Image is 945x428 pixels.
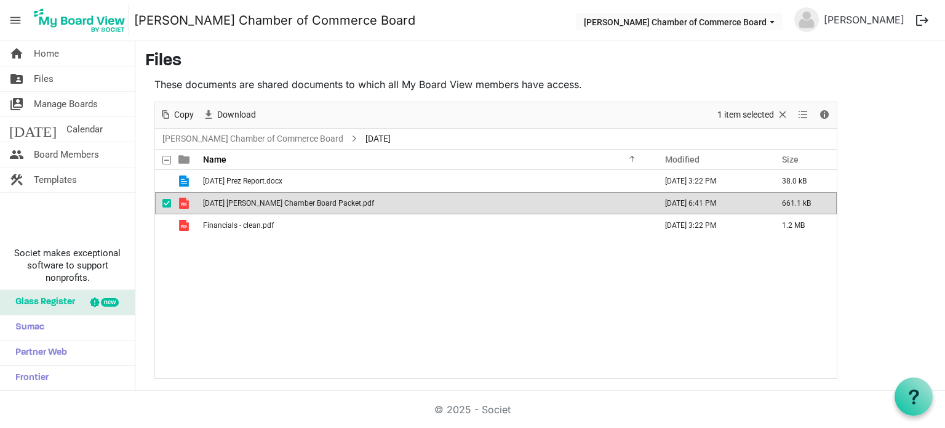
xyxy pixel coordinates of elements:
td: 38.0 kB is template cell column header Size [769,170,837,192]
span: Templates [34,168,77,192]
span: home [9,41,24,66]
td: is template cell column header type [171,192,199,214]
span: Copy [173,107,195,123]
span: Calendar [66,117,103,142]
td: August 25, 2025 3:22 PM column header Modified [652,170,769,192]
p: These documents are shared documents to which all My Board View members have access. [154,77,837,92]
td: is template cell column header type [171,170,199,192]
button: Sherman Chamber of Commerce Board dropdownbutton [576,13,783,30]
span: Frontier [9,366,49,390]
button: Download [201,107,258,123]
button: Selection [716,107,791,123]
span: [DATE] [363,131,393,147]
a: My Board View Logo [30,5,134,36]
span: Glass Register [9,290,75,315]
a: [PERSON_NAME] Chamber of Commerce Board [134,8,415,33]
span: Societ makes exceptional software to support nonprofits. [6,247,129,284]
span: switch_account [9,92,24,116]
td: Financials - clean.pdf is template cell column header Name [199,214,652,236]
td: checkbox [155,192,171,214]
span: [DATE] [9,117,57,142]
span: Manage Boards [34,92,98,116]
span: Home [34,41,59,66]
span: Files [34,67,54,91]
td: August 25, 2025 3:22 PM column header Modified [652,214,769,236]
h3: Files [145,51,935,72]
div: Download [198,102,260,128]
td: 661.1 kB is template cell column header Size [769,192,837,214]
div: new [101,298,119,307]
td: checkbox [155,214,171,236]
div: Copy [155,102,198,128]
span: folder_shared [9,67,24,91]
div: Clear selection [713,102,793,128]
a: [PERSON_NAME] [819,7,909,32]
div: View [793,102,814,128]
span: construction [9,168,24,192]
button: logout [909,7,935,33]
span: Download [216,107,257,123]
td: August 25th 2025 Sherman Chamber Board Packet.pdf is template cell column header Name [199,192,652,214]
img: no-profile-picture.svg [794,7,819,32]
img: My Board View Logo [30,5,129,36]
td: checkbox [155,170,171,192]
div: Details [814,102,835,128]
span: people [9,142,24,167]
td: 8.24.25 Prez Report.docx is template cell column header Name [199,170,652,192]
span: Partner Web [9,341,67,365]
span: Size [782,155,799,164]
button: Details [816,107,833,123]
span: Modified [665,155,700,164]
td: is template cell column header type [171,214,199,236]
span: menu [4,9,27,32]
a: © 2025 - Societ [434,403,511,416]
span: Financials - clean.pdf [203,221,274,230]
td: 1.2 MB is template cell column header Size [769,214,837,236]
span: Name [203,155,226,164]
td: July 29, 2025 6:41 PM column header Modified [652,192,769,214]
button: Copy [157,107,196,123]
span: Board Members [34,142,99,167]
span: Sumac [9,315,44,340]
a: [PERSON_NAME] Chamber of Commerce Board [160,131,346,147]
span: 1 item selected [716,107,775,123]
span: [DATE] [PERSON_NAME] Chamber Board Packet.pdf [203,199,374,208]
button: View dropdownbutton [795,107,810,123]
span: [DATE] Prez Report.docx [203,177,282,185]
